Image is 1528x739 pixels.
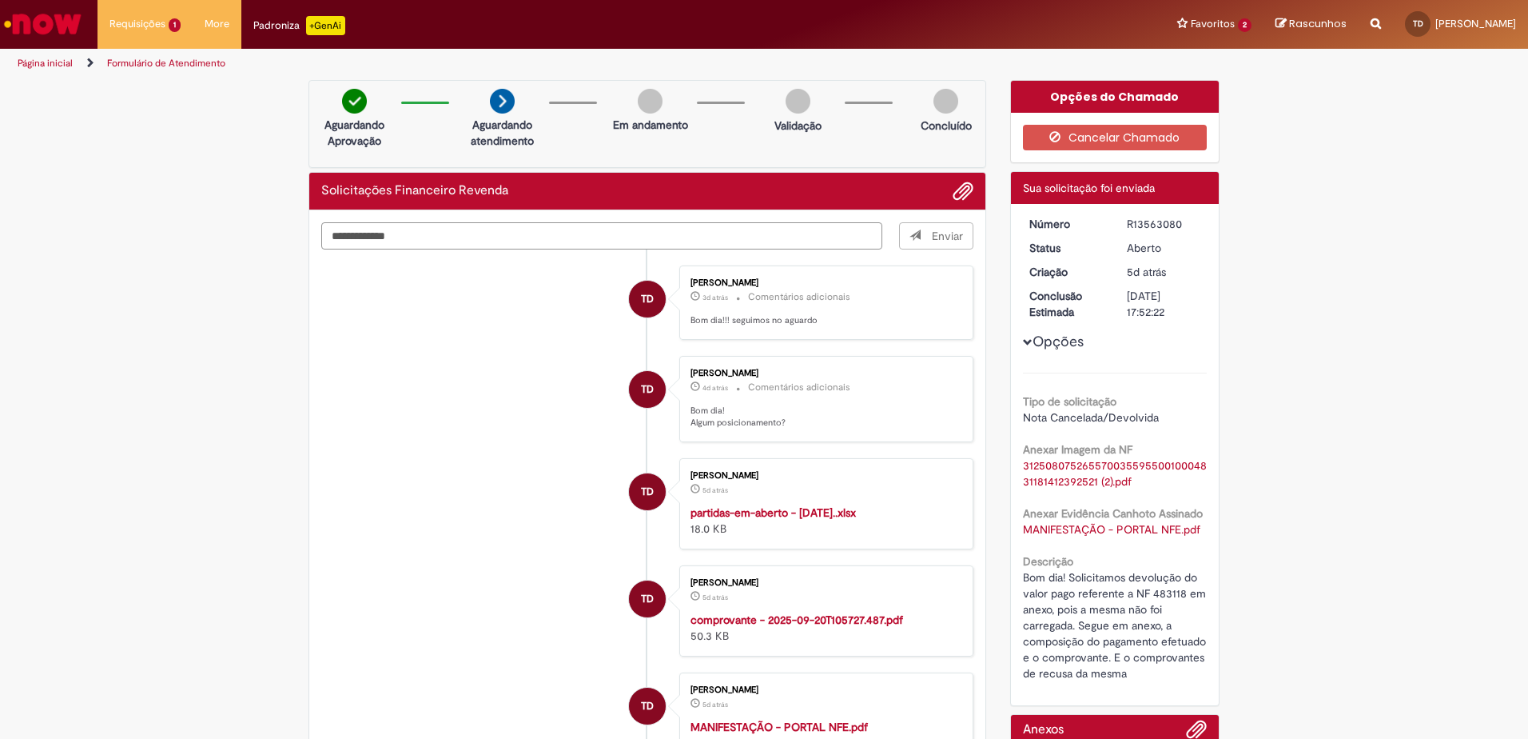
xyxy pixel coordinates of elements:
div: [PERSON_NAME] [690,578,957,588]
div: Thiago Luiz Thomé Dill [629,281,666,318]
small: Comentários adicionais [748,381,850,394]
a: Página inicial [18,57,73,70]
div: R13563080 [1127,216,1201,232]
textarea: Digite sua mensagem aqui... [321,222,882,250]
img: ServiceNow [2,8,84,40]
a: Rascunhos [1275,17,1347,32]
a: Formulário de Atendimento [107,57,225,70]
small: Comentários adicionais [748,290,850,304]
img: img-circle-grey.png [933,89,958,114]
div: [PERSON_NAME] [690,685,957,695]
p: Concluído [921,118,972,134]
span: TD [641,473,654,511]
div: Thiago Luiz Thomé Dill [629,371,666,408]
div: Opções do Chamado [1011,81,1220,113]
div: [DATE] 17:52:22 [1127,288,1201,320]
span: TD [641,687,654,725]
dt: Criação [1017,264,1116,280]
ul: Trilhas de página [12,49,1007,78]
time: 24/09/2025 12:52:15 [702,700,728,709]
div: 18.0 KB [690,505,957,537]
span: Sua solicitação foi enviada [1023,181,1155,195]
div: Thiago Luiz Thomé Dill [629,581,666,617]
button: Adicionar anexos [953,181,973,202]
span: 1 [169,18,181,32]
span: More [205,16,229,32]
p: +GenAi [306,16,345,35]
p: Bom dia! Algum posicionamento? [690,405,957,429]
p: Aguardando Aprovação [316,117,393,149]
img: img-circle-grey.png [638,89,663,114]
p: Validação [774,118,822,134]
time: 24/09/2025 12:52:15 [702,485,728,495]
img: arrow-next.png [490,89,515,114]
a: Download de MANIFESTAÇÃO - PORTAL NFE.pdf [1023,522,1200,537]
a: MANIFESTAÇÃO - PORTAL NFE.pdf [690,720,868,734]
time: 24/09/2025 12:52:15 [702,593,728,602]
div: Padroniza [253,16,345,35]
span: 5d atrás [702,593,728,602]
div: 24/09/2025 13:52:18 [1127,264,1201,280]
dt: Número [1017,216,1116,232]
span: 5d atrás [702,485,728,495]
p: Aguardando atendimento [464,117,541,149]
div: [PERSON_NAME] [690,369,957,378]
span: 5d atrás [1127,265,1166,279]
span: 3d atrás [702,293,728,302]
span: 5d atrás [702,700,728,709]
img: check-circle-green.png [342,89,367,114]
span: Nota Cancelada/Devolvida [1023,410,1159,425]
div: [PERSON_NAME] [690,471,957,481]
span: TD [641,370,654,409]
time: 24/09/2025 12:52:18 [1127,265,1166,279]
span: Favoritos [1191,16,1235,32]
p: Bom dia!!! seguimos no aguardo [690,314,957,327]
button: Cancelar Chamado [1023,125,1208,150]
a: Download de 31250807526557003559550010004831181412392521 (2).pdf [1023,458,1207,489]
span: 2 [1238,18,1251,32]
span: [PERSON_NAME] [1435,17,1516,30]
time: 27/09/2025 10:56:28 [702,293,728,302]
div: [PERSON_NAME] [690,278,957,288]
time: 25/09/2025 11:51:43 [702,383,728,393]
div: Aberto [1127,240,1201,256]
span: TD [641,580,654,618]
span: Requisições [109,16,165,32]
span: TD [641,280,654,318]
div: Thiago Luiz Thomé Dill [629,473,666,510]
div: 50.3 KB [690,612,957,644]
span: Rascunhos [1289,16,1347,31]
h2: Solicitações Financeiro Revenda Histórico de tíquete [321,184,508,198]
dt: Status [1017,240,1116,256]
a: partidas-em-aberto - [DATE]..xlsx [690,505,856,520]
span: 4d atrás [702,383,728,393]
a: comprovante - 2025-09-20T105727.487.pdf [690,613,903,627]
div: Thiago Luiz Thomé Dill [629,688,666,725]
h2: Anexos [1023,723,1064,737]
dt: Conclusão Estimada [1017,288,1116,320]
b: Descrição [1023,554,1073,569]
img: img-circle-grey.png [786,89,810,114]
span: TD [1413,18,1423,29]
span: Bom dia! Solicitamos devolução do valor pago referente a NF 483118 em anexo, pois a mesma não foi... [1023,570,1209,681]
p: Em andamento [613,117,688,133]
b: Anexar Evidência Canhoto Assinado [1023,506,1203,521]
b: Tipo de solicitação [1023,394,1116,409]
b: Anexar Imagem da NF [1023,442,1132,457]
